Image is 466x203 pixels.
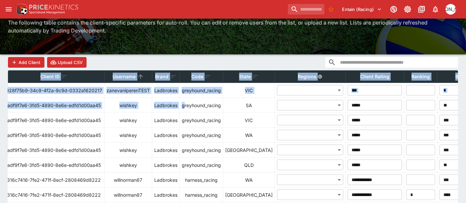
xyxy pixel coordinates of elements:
button: Documentation [416,3,428,15]
td: WA [223,172,275,187]
td: QLD [223,158,275,172]
button: Toggle light/dark mode [402,3,414,15]
td: greyhound_racing [180,83,223,98]
td: Ladbrokes [152,128,180,143]
td: VIC [223,83,275,98]
p: State [239,73,251,81]
td: adf9f7e6-3fd5-4890-8e6e-edfd1d00aa45 [4,158,104,172]
td: wishkey [104,143,152,158]
input: search [288,4,324,15]
button: Upload CSV [47,57,87,68]
button: Connected to PK [388,3,400,15]
td: Ladbrokes [152,98,180,113]
p: Regions [298,73,316,81]
td: Ladbrokes [152,187,180,202]
th: Client Rating [346,71,404,83]
td: WA [223,128,275,143]
td: wishkey [104,113,152,128]
button: Notifications [430,3,441,15]
td: greyhound_racing [180,158,223,172]
td: zanevaniperenTEST [104,83,152,98]
td: greyhound_racing [180,143,223,158]
td: 316c7416-7fe2-471f-8ecf-2808469d8222 [4,172,104,187]
button: Select Tenant [338,4,386,15]
td: wishkey [104,158,152,172]
p: Client ID [40,73,60,81]
td: Ladbrokes [152,172,180,187]
p: Username [113,73,136,81]
td: adf9f7e6-3fd5-4890-8e6e-edfd1d00aa45 [4,128,104,143]
td: [GEOGRAPHIC_DATA] [223,187,275,202]
td: VIC [223,113,275,128]
td: greyhound_racing [180,98,223,113]
td: [GEOGRAPHIC_DATA] [223,143,275,158]
p: Brand [155,73,169,81]
td: Ladbrokes [152,158,180,172]
h6: The following table contains the client-specific parameters for auto-roll. You can edit or remove... [8,19,458,34]
th: Ranking [404,71,437,83]
td: harness_racing [180,187,223,202]
td: willnorman87 [104,172,152,187]
td: adf9f7e6-3fd5-4890-8e6e-edfd1d00aa45 [4,113,104,128]
p: Code [191,73,203,81]
svg: Regions which the autoroll setting will apply to. More than one can be selected to apply to multi... [318,74,322,79]
img: PriceKinetics Logo [15,3,28,16]
td: Ladbrokes [152,83,180,98]
button: No Bookmarks [326,4,336,15]
td: SA [223,98,275,113]
td: 928f75b9-34c9-4f2a-9c9d-0332a1620217 [4,83,104,98]
div: Jonty Andrew [445,4,456,15]
td: adf9f7e6-3fd5-4890-8e6e-edfd1d00aa45 [4,98,104,113]
td: willnorman87 [104,187,152,202]
td: Ladbrokes [152,113,180,128]
button: Add Client [8,57,44,68]
td: greyhound_racing [180,113,223,128]
td: wishkey [104,98,152,113]
td: wishkey [104,128,152,143]
td: Ladbrokes [152,143,180,158]
button: Jonty Andrew [443,2,458,17]
td: 316c7416-7fe2-471f-8ecf-2808469d8222 [4,187,104,202]
td: harness_racing [180,172,223,187]
td: adf9f7e6-3fd5-4890-8e6e-edfd1d00aa45 [4,143,104,158]
img: Sportsbook Management [29,11,65,14]
td: greyhound_racing [180,128,223,143]
button: open drawer [3,3,15,15]
img: PriceKinetics [29,5,78,10]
